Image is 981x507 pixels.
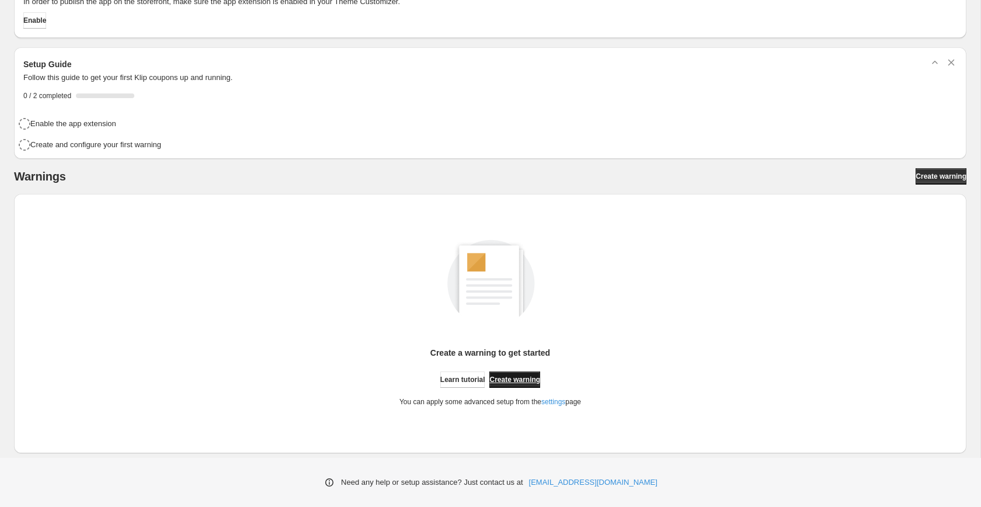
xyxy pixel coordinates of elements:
[30,139,161,151] h4: Create and configure your first warning
[23,91,71,100] span: 0 / 2 completed
[489,371,540,388] a: Create warning
[23,72,957,84] p: Follow this guide to get your first Klip coupons up and running.
[399,397,581,407] p: You can apply some advanced setup from the page
[23,12,46,29] button: Enable
[430,347,550,359] p: Create a warning to get started
[23,58,71,70] h3: Setup Guide
[916,172,966,181] span: Create warning
[440,371,485,388] a: Learn tutorial
[440,375,485,384] span: Learn tutorial
[23,16,46,25] span: Enable
[489,375,540,384] span: Create warning
[529,477,658,488] a: [EMAIL_ADDRESS][DOMAIN_NAME]
[14,169,66,183] h2: Warnings
[541,398,565,406] a: settings
[30,118,116,130] h4: Enable the app extension
[916,168,966,185] a: Create warning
